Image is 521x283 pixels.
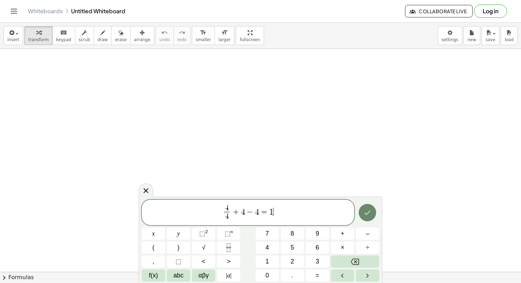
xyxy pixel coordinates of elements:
button: Done [359,204,376,221]
span: arrange [134,37,150,42]
button: 7 [256,228,279,240]
button: Times [331,242,354,254]
button: 0 [256,269,279,282]
button: format_sizesmaller [192,26,215,45]
button: Toggle navigation [8,6,20,17]
span: 4 [225,213,229,220]
span: Collaborate Live [411,8,467,14]
span: keypad [56,37,71,42]
button: 1 [256,255,279,268]
span: | [226,272,227,279]
span: redo [177,37,187,42]
i: keyboard [60,29,67,37]
button: Less than [192,255,215,268]
button: save [482,26,499,45]
span: smaller [196,37,211,42]
button: load [501,26,518,45]
span: ⬚ [199,230,205,237]
sup: 2 [205,229,208,234]
button: Left arrow [331,269,354,282]
sup: n [231,229,233,234]
button: fullscreen [236,26,264,45]
button: settings [438,26,462,45]
i: format_size [200,29,207,37]
span: 3 [316,257,319,266]
span: 4 [265,243,269,252]
span: . [291,271,293,280]
span: 1 [265,257,269,266]
i: redo [179,29,185,37]
span: 4 [225,204,229,212]
span: fullscreen [240,37,260,42]
span: x [152,229,155,238]
span: f(x) [149,271,158,280]
span: settings [442,37,458,42]
span: erase [115,37,126,42]
button: Backspace [331,255,379,268]
button: ( [142,242,165,254]
button: . [281,269,304,282]
button: 4 [256,242,279,254]
span: transform [28,37,49,42]
span: ​ [273,208,273,216]
span: − [245,208,255,216]
span: 0 [265,271,269,280]
button: Functions [142,269,165,282]
span: | [230,272,232,279]
button: new [464,26,480,45]
span: 2 [290,257,294,266]
button: undoundo [156,26,174,45]
span: ) [178,243,180,252]
i: undo [161,29,168,37]
button: Log in [474,5,507,18]
button: redoredo [173,26,190,45]
span: new [467,37,476,42]
span: 4 [255,208,259,216]
button: 6 [306,242,329,254]
button: Square root [192,242,215,254]
button: Squared [192,228,215,240]
span: < [202,257,205,266]
button: Equals [306,269,329,282]
span: ⬚ [225,230,231,237]
button: Alphabet [167,269,190,282]
button: keyboardkeypad [52,26,75,45]
button: Collaborate Live [405,5,473,17]
button: x [142,228,165,240]
span: 9 [316,229,319,238]
span: × [341,243,344,252]
button: 5 [281,242,304,254]
span: a [226,271,232,280]
span: larger [218,37,231,42]
span: insert [7,37,19,42]
span: , [153,257,154,266]
span: save [485,37,495,42]
span: 4 [241,208,245,216]
button: 9 [306,228,329,240]
span: y [177,229,180,238]
span: 7 [265,229,269,238]
button: transform [24,26,53,45]
button: draw [94,26,112,45]
span: draw [98,37,108,42]
span: = [316,271,319,280]
button: Plus [331,228,354,240]
button: arrange [130,26,154,45]
button: ) [167,242,190,254]
button: Divide [356,242,379,254]
span: = [259,208,269,216]
button: Fraction [217,242,240,254]
button: scrub [75,26,94,45]
span: + [341,229,344,238]
span: scrub [79,37,90,42]
button: insert [3,26,23,45]
button: Greek alphabet [192,269,215,282]
span: – [366,229,369,238]
span: undo [160,37,170,42]
button: 3 [306,255,329,268]
i: format_size [221,29,228,37]
button: Minus [356,228,379,240]
span: 6 [316,243,319,252]
span: 8 [290,229,294,238]
span: abc [173,271,184,280]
